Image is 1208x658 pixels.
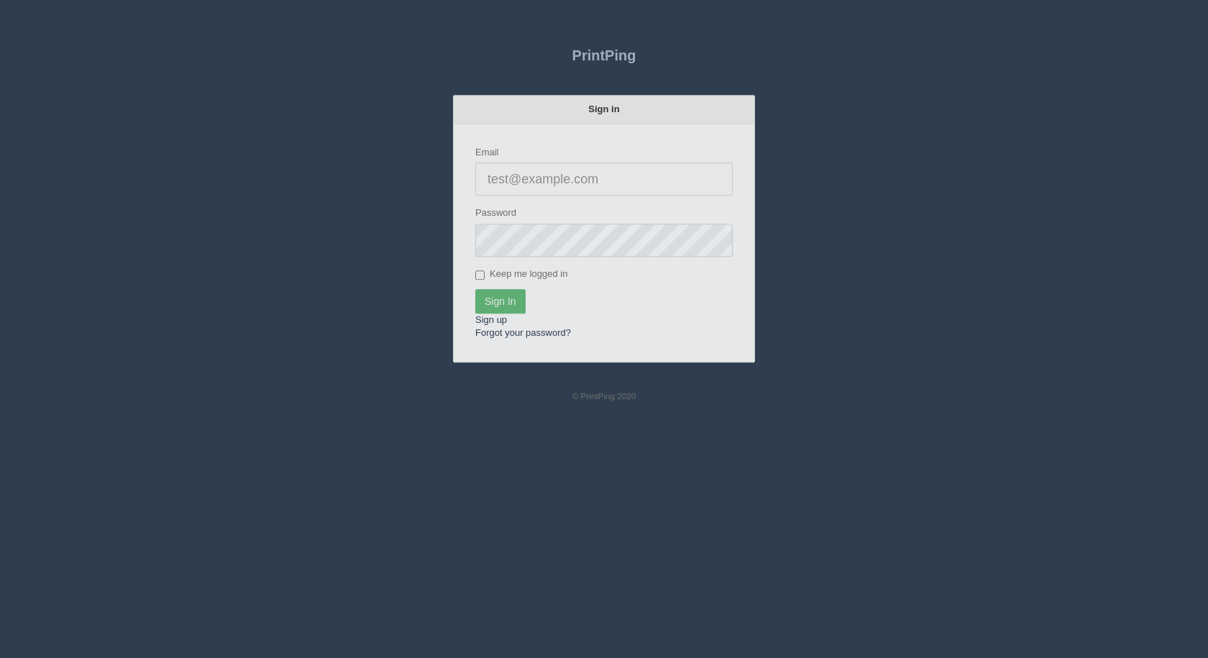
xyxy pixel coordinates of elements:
small: © PrintPing 2020 [572,391,636,401]
a: Sign up [475,313,507,324]
label: Email [475,145,499,158]
input: Keep me logged in [475,269,485,278]
a: PrintPing [453,36,755,72]
input: Sign In [475,288,526,312]
label: Keep me logged in [475,266,567,280]
a: Forgot your password? [475,326,571,337]
label: Password [475,205,516,219]
input: test@example.com [475,161,733,194]
strong: Sign in [588,102,619,113]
